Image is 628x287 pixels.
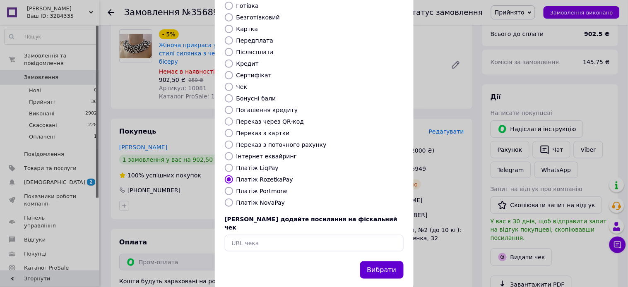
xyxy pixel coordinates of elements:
[236,118,304,125] label: Переказ через QR-код
[236,72,272,79] label: Сертифікат
[236,49,274,55] label: Післясплата
[236,130,290,136] label: Переказ з картки
[236,199,285,206] label: Платіж NovaPay
[236,84,248,90] label: Чек
[360,261,404,279] button: Вибрати
[236,176,293,183] label: Платіж RozetkaPay
[236,165,279,171] label: Платіж LiqPay
[236,141,327,148] label: Переказ з поточного рахунку
[236,26,258,32] label: Картка
[225,216,398,231] span: [PERSON_NAME] додайте посилання на фіскальний чек
[225,235,404,251] input: URL чека
[236,95,276,102] label: Бонусні бали
[236,60,259,67] label: Кредит
[236,188,288,194] label: Платіж Portmone
[236,14,280,21] label: Безготівковий
[236,107,298,113] label: Погашення кредиту
[236,153,297,160] label: Інтернет еквайринг
[236,2,259,9] label: Готівка
[236,37,274,44] label: Передплата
